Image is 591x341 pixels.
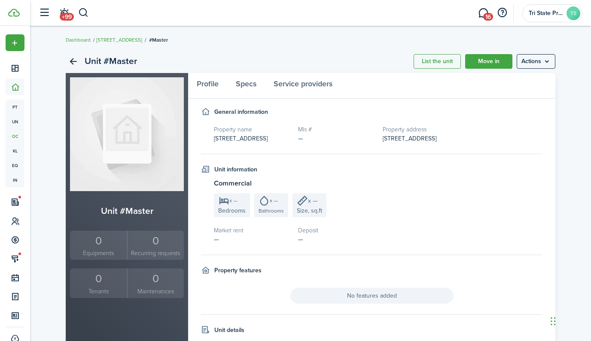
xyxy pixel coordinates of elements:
[130,287,182,296] small: Maintenances
[60,13,74,21] span: +99
[383,125,543,134] h5: Property address
[6,100,24,114] a: pt
[66,54,80,69] a: Back
[265,73,341,99] a: Service providers
[6,158,24,173] a: eq
[66,36,91,44] a: Dashboard
[517,54,555,69] menu-btn: Actions
[227,73,265,99] a: Specs
[78,6,89,20] button: Search
[383,134,436,143] span: [STREET_ADDRESS]
[290,288,454,304] span: No features added
[56,2,72,24] a: Notifications
[85,54,137,69] h2: Unit #Master
[6,34,24,51] button: Open menu
[214,326,244,335] h4: Unit details
[214,226,289,235] h5: Market rent
[6,129,24,143] a: oc
[551,308,556,334] div: Drag
[127,268,184,298] a: 0Maintenances
[149,36,168,44] span: #Master
[6,143,24,158] a: kl
[127,231,184,260] a: 0Recurring requests
[495,6,509,20] button: Open resource center
[517,54,555,69] button: Open menu
[214,107,268,116] h4: General information
[483,13,493,21] span: 16
[130,249,182,258] small: Recurring requests
[72,271,125,287] div: 0
[270,198,278,203] span: x —
[218,206,246,215] span: Bedrooms
[72,287,125,296] small: Tenants
[308,196,318,205] span: x —
[214,165,257,174] h4: Unit information
[297,206,322,215] span: Size, sq.ft
[188,73,227,99] a: Profile
[298,226,374,235] h5: Deposit
[96,36,142,44] a: [STREET_ADDRESS]
[6,114,24,129] a: un
[475,2,491,24] a: Messaging
[6,173,24,187] a: in
[229,198,238,203] span: x —
[214,125,289,134] h5: Property name
[36,5,52,21] button: Open sidebar
[298,134,303,143] span: —
[529,10,563,16] span: Tri State Properties
[70,231,127,260] a: 0Equipments
[214,266,262,275] h4: Property features
[130,271,182,287] div: 0
[465,54,512,69] a: Move in
[130,233,182,249] div: 0
[259,207,284,215] span: Bathrooms
[567,6,580,20] avatar-text: TS
[72,249,125,258] small: Equipments
[298,235,303,244] span: —
[70,204,184,218] h2: Unit #Master
[70,268,127,298] a: 0Tenants
[214,235,219,244] span: —
[214,134,268,143] span: [STREET_ADDRESS]
[298,125,374,134] h5: Mls #
[72,233,125,249] div: 0
[548,300,591,341] iframe: Chat Widget
[70,77,184,191] img: Unit avatar
[214,178,542,189] h3: Commercial
[8,9,20,17] img: TenantCloud
[414,54,461,69] a: List the unit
